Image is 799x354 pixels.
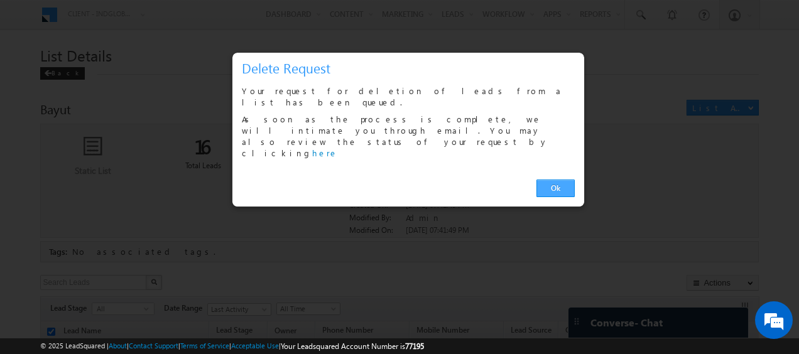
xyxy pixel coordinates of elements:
p: Your request for deletion of leads from a list has been queued. [242,85,575,108]
span: © 2025 LeadSquared | | | | | [40,340,424,352]
a: here [312,147,338,158]
a: Terms of Service [180,341,229,350]
a: Contact Support [129,341,178,350]
a: Ok [536,180,575,197]
span: Your Leadsquared Account Number is [281,341,424,351]
h3: Delete Request [242,57,580,79]
a: About [109,341,127,350]
span: 77195 [405,341,424,351]
a: Acceptable Use [231,341,279,350]
p: As soon as the process is complete, we will intimate you through email. You may also review the s... [242,114,575,159]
